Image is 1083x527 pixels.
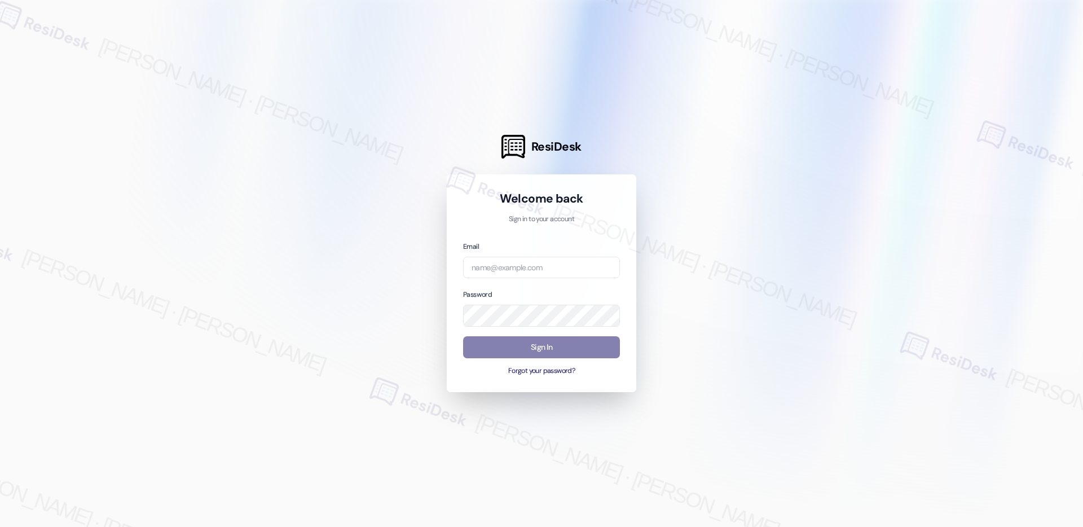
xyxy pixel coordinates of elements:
p: Sign in to your account [463,214,620,225]
button: Sign In [463,336,620,358]
span: ResiDesk [531,139,582,155]
button: Forgot your password? [463,366,620,376]
h1: Welcome back [463,191,620,207]
img: ResiDesk Logo [501,135,525,159]
input: name@example.com [463,257,620,279]
label: Email [463,242,479,251]
label: Password [463,290,492,299]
